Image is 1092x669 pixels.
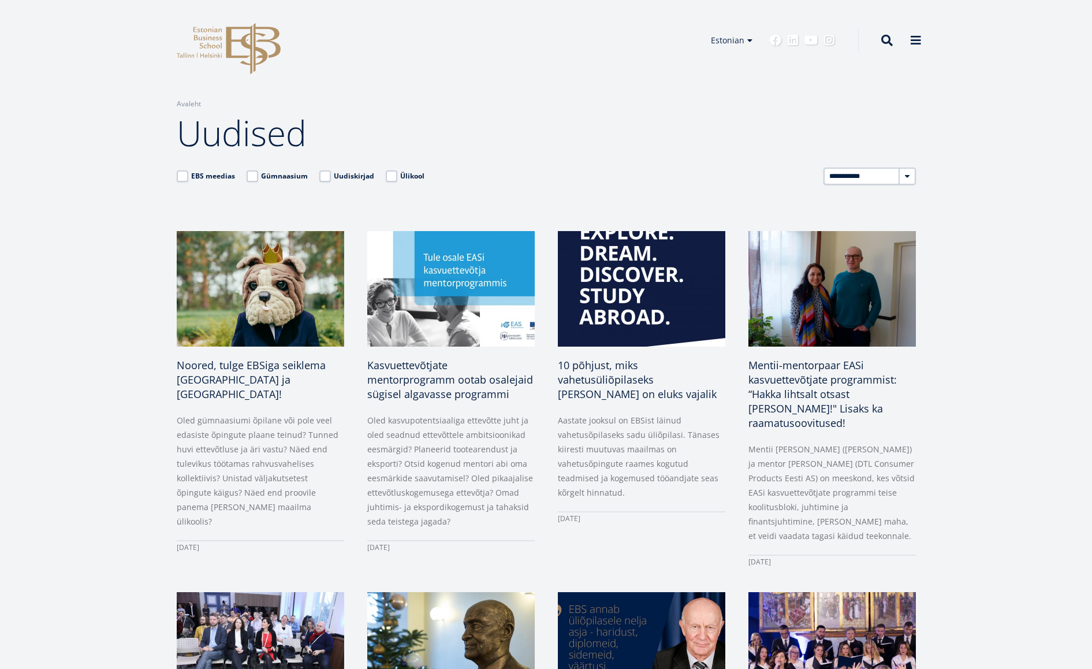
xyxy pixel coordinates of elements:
a: Linkedin [787,35,799,46]
div: [DATE] [367,540,535,555]
p: Mentii [PERSON_NAME] ([PERSON_NAME]) ja mentor [PERSON_NAME] (DTL Consumer Products Eesti AS) on ... [748,442,916,543]
label: Ülikool [386,170,424,182]
label: Uudiskirjad [319,170,374,182]
img: EAS [367,231,535,347]
h1: Uudised [177,110,916,156]
span: Noored, tulge EBSiga seiklema [GEOGRAPHIC_DATA] ja [GEOGRAPHIC_DATA]! [177,358,326,401]
div: [DATE] [558,511,725,526]
a: Youtube [804,35,818,46]
img: Bussituur [177,231,344,347]
a: Facebook [770,35,781,46]
label: EBS meedias [177,170,235,182]
div: [DATE] [177,540,344,555]
span: 10 põhjust, miks vahetusüliõpilaseks [PERSON_NAME] on eluks vajalik [558,358,717,401]
p: Oled gümnaasiumi õpilane või pole veel edasiste õpingute plaane teinud? Tunned huvi ettevõtluse j... [177,413,344,529]
p: Oled kasvupotentsiaaliga ettevõtte juht ja oled seadnud ettevõttele ambitsioonikad eesmärgid? Pla... [367,413,535,529]
label: Gümnaasium [247,170,308,182]
img: mentii ja mentor [748,231,916,347]
div: [DATE] [748,555,916,569]
a: Instagram [823,35,835,46]
span: Mentii-mentorpaar EASi kasvuettevõtjate programmist: “Hakka lihtsalt otsast [PERSON_NAME]!" Lisak... [748,358,897,430]
p: Aastate jooksul on EBSist läinud vahetusõpilaseks sadu üliõpilasi. Tänases kiiresti muutuvas maai... [558,413,725,500]
a: Avaleht [177,98,201,110]
img: photo [558,231,725,347]
span: Kasvuettevõtjate mentorprogramm ootab osalejaid sügisel algavasse programmi [367,358,533,401]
